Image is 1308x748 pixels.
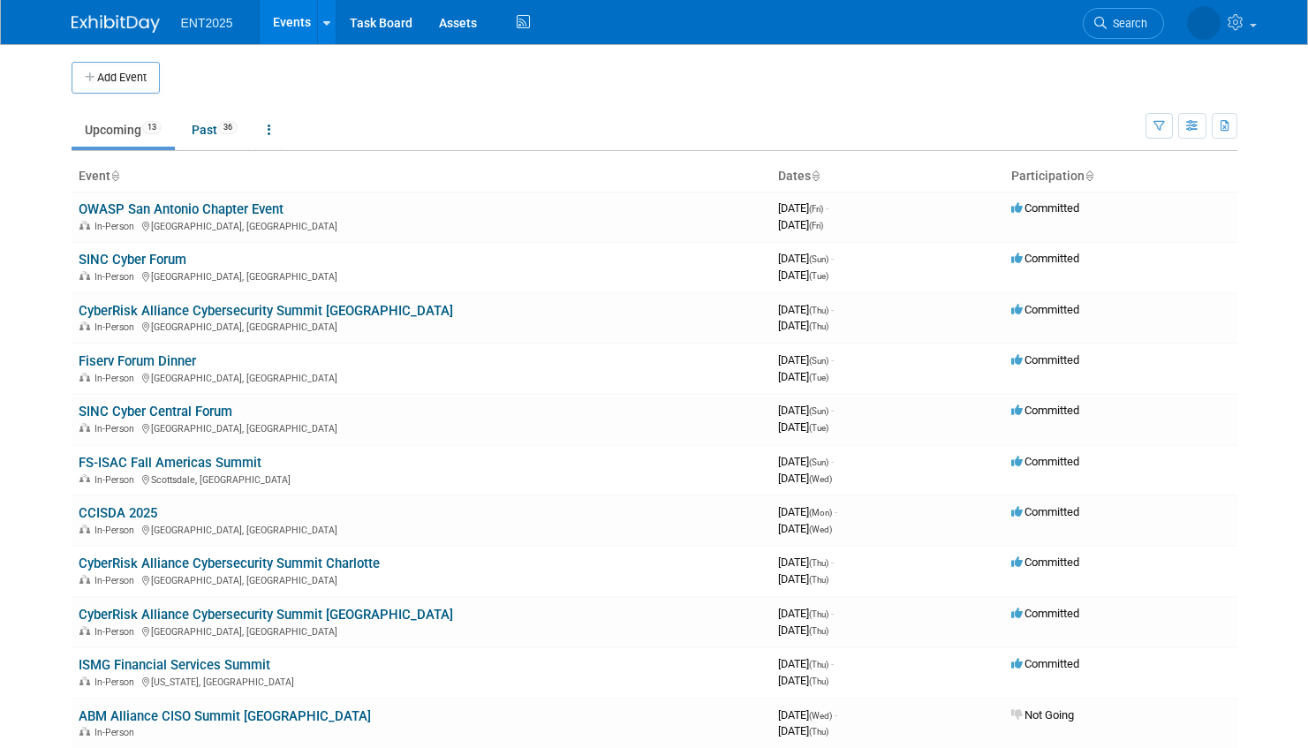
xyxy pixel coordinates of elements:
a: OWASP San Antonio Chapter Event [79,201,284,217]
button: Add Event [72,62,160,94]
span: 36 [218,121,238,134]
img: In-Person Event [79,321,90,330]
span: [DATE] [778,252,834,265]
img: In-Person Event [79,727,90,736]
span: [DATE] [778,319,828,332]
span: Committed [1011,303,1079,316]
img: In-Person Event [79,373,90,382]
span: [DATE] [778,404,834,417]
span: (Thu) [809,321,828,331]
span: [DATE] [778,303,834,316]
a: Upcoming13 [72,113,175,147]
span: - [835,505,837,518]
span: Committed [1011,607,1079,620]
span: (Tue) [809,373,828,382]
span: - [831,555,834,569]
a: ISMG Financial Services Summit [79,657,270,673]
span: (Thu) [809,660,828,669]
span: (Sun) [809,254,828,264]
span: [DATE] [778,572,828,586]
span: In-Person [95,271,140,283]
span: - [831,607,834,620]
div: [GEOGRAPHIC_DATA], [GEOGRAPHIC_DATA] [79,218,764,232]
span: - [835,708,837,722]
span: - [831,303,834,316]
span: (Wed) [809,474,832,484]
span: (Thu) [809,575,828,585]
span: (Thu) [809,676,828,686]
span: (Tue) [809,423,828,433]
span: Not Going [1011,708,1074,722]
span: [DATE] [778,353,834,366]
span: [DATE] [778,420,828,434]
span: In-Person [95,474,140,486]
span: [DATE] [778,370,828,383]
span: [DATE] [778,708,837,722]
div: [GEOGRAPHIC_DATA], [GEOGRAPHIC_DATA] [79,420,764,434]
div: Scottsdale, [GEOGRAPHIC_DATA] [79,472,764,486]
a: CyberRisk Alliance Cybersecurity Summit [GEOGRAPHIC_DATA] [79,303,453,319]
span: (Thu) [809,558,828,568]
span: [DATE] [778,505,837,518]
span: (Thu) [809,609,828,619]
span: (Mon) [809,508,832,518]
a: CCISDA 2025 [79,505,157,521]
span: (Thu) [809,626,828,636]
span: (Wed) [809,711,832,721]
span: Committed [1011,404,1079,417]
a: Sort by Start Date [811,169,820,183]
img: In-Person Event [79,575,90,584]
span: [DATE] [778,522,832,535]
span: Committed [1011,657,1079,670]
div: [GEOGRAPHIC_DATA], [GEOGRAPHIC_DATA] [79,370,764,384]
span: In-Person [95,727,140,738]
a: SINC Cyber Forum [79,252,186,268]
a: Past36 [178,113,251,147]
th: Event [72,162,771,192]
img: ExhibitDay [72,15,160,33]
span: Committed [1011,252,1079,265]
th: Dates [771,162,1004,192]
span: - [831,252,834,265]
a: CyberRisk Alliance Cybersecurity Summit Charlotte [79,555,380,571]
div: [GEOGRAPHIC_DATA], [GEOGRAPHIC_DATA] [79,268,764,283]
span: In-Person [95,626,140,638]
span: [DATE] [778,455,834,468]
span: 13 [142,121,162,134]
a: SINC Cyber Central Forum [79,404,232,419]
div: [US_STATE], [GEOGRAPHIC_DATA] [79,674,764,688]
img: In-Person Event [79,423,90,432]
img: Rose Bodin [1187,6,1221,40]
a: FS-ISAC Fall Americas Summit [79,455,261,471]
a: ABM Alliance CISO Summit [GEOGRAPHIC_DATA] [79,708,371,724]
span: [DATE] [778,201,828,215]
span: Search [1107,17,1147,30]
span: (Fri) [809,204,823,214]
span: - [831,657,834,670]
span: (Sun) [809,356,828,366]
span: (Fri) [809,221,823,230]
img: In-Person Event [79,626,90,635]
img: In-Person Event [79,676,90,685]
div: [GEOGRAPHIC_DATA], [GEOGRAPHIC_DATA] [79,319,764,333]
span: (Tue) [809,271,828,281]
a: Fiserv Forum Dinner [79,353,196,369]
span: In-Person [95,373,140,384]
span: In-Person [95,575,140,586]
span: In-Person [95,676,140,688]
span: (Sun) [809,406,828,416]
div: [GEOGRAPHIC_DATA], [GEOGRAPHIC_DATA] [79,572,764,586]
a: Search [1083,8,1164,39]
a: CyberRisk Alliance Cybersecurity Summit [GEOGRAPHIC_DATA] [79,607,453,623]
span: [DATE] [778,472,832,485]
span: In-Person [95,423,140,434]
span: - [831,353,834,366]
div: [GEOGRAPHIC_DATA], [GEOGRAPHIC_DATA] [79,623,764,638]
span: [DATE] [778,218,823,231]
a: Sort by Participation Type [1085,169,1093,183]
span: - [831,455,834,468]
span: (Wed) [809,525,832,534]
th: Participation [1004,162,1237,192]
span: ENT2025 [181,16,233,30]
span: In-Person [95,525,140,536]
